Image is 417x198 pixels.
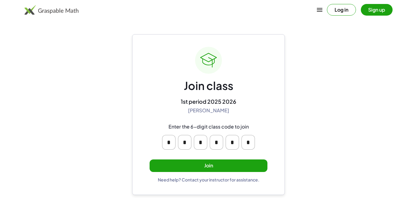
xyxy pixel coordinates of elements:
[169,124,249,130] div: Enter the 6-digit class code to join
[226,135,239,150] input: Please enter OTP character 5
[150,159,267,172] button: Join
[241,135,255,150] input: Please enter OTP character 6
[210,135,223,150] input: Please enter OTP character 4
[188,107,229,114] div: [PERSON_NAME]
[184,79,233,93] div: Join class
[158,177,259,182] div: Need help? Contact your instructor for assistance.
[162,135,176,150] input: Please enter OTP character 1
[181,98,236,105] div: 1st period 2025 2026
[361,4,393,16] button: Sign up
[178,135,191,150] input: Please enter OTP character 2
[194,135,207,150] input: Please enter OTP character 3
[327,4,356,16] button: Log in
